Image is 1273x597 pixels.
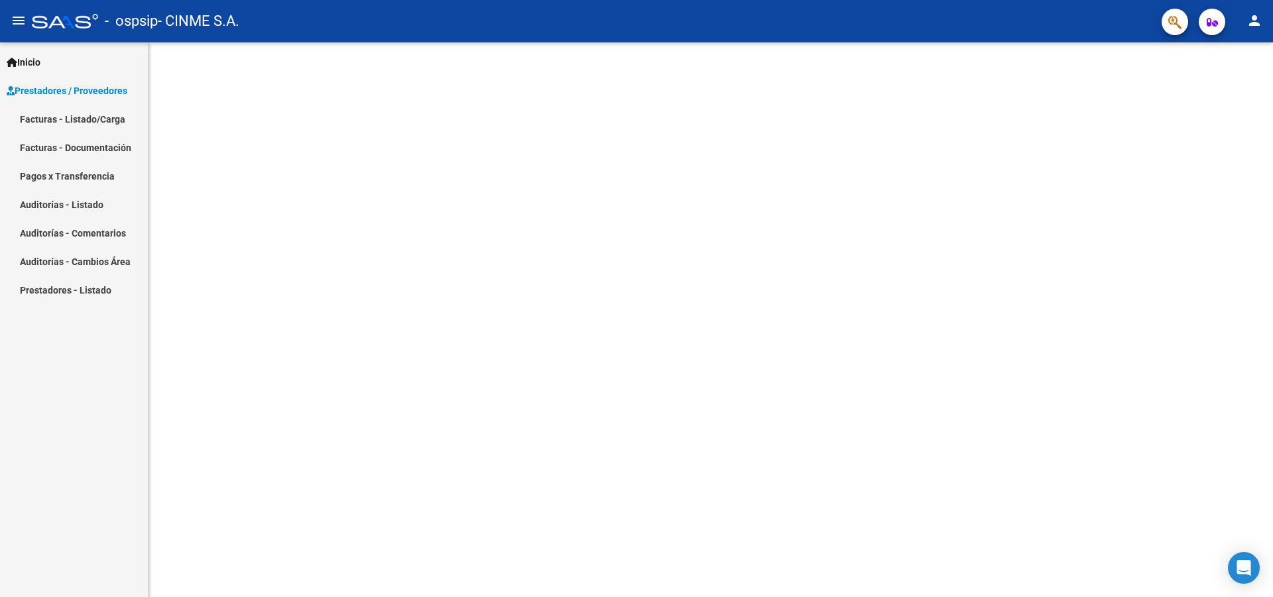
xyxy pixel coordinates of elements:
[7,55,40,70] span: Inicio
[1246,13,1262,28] mat-icon: person
[158,7,239,36] span: - CINME S.A.
[1228,552,1260,584] div: Open Intercom Messenger
[7,83,127,98] span: Prestadores / Proveedores
[105,7,158,36] span: - ospsip
[11,13,27,28] mat-icon: menu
